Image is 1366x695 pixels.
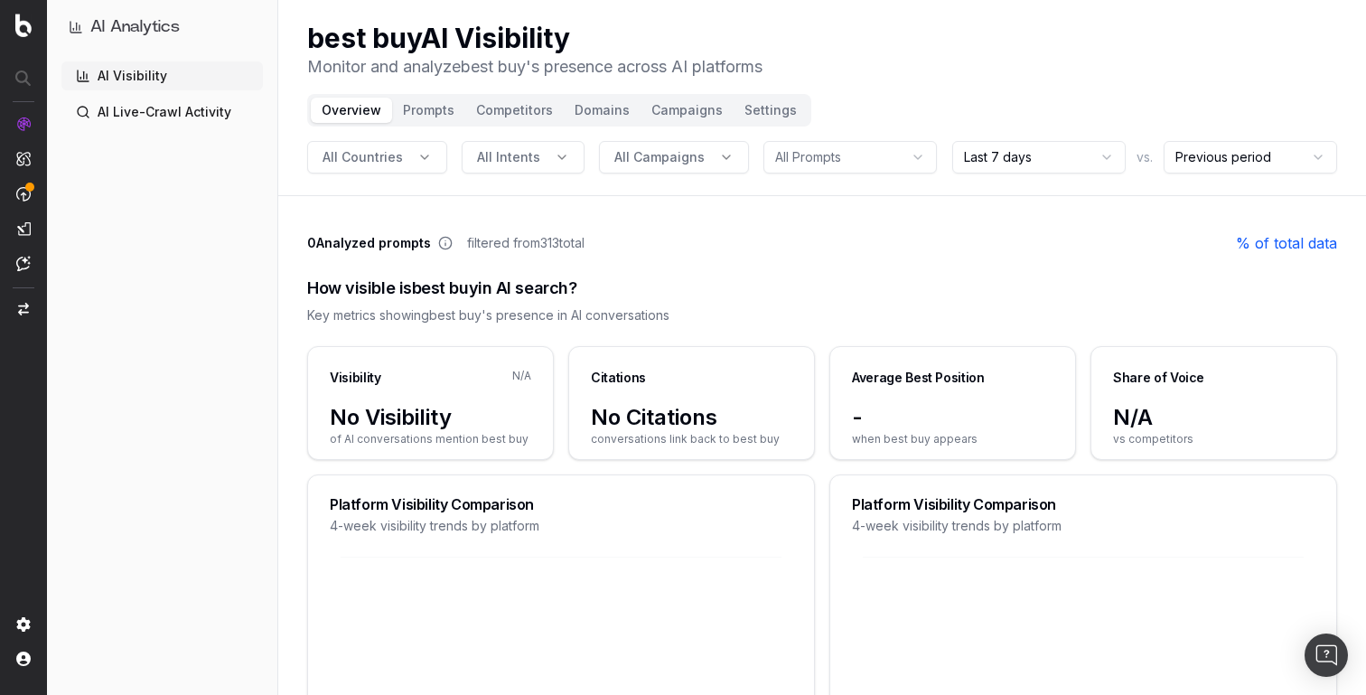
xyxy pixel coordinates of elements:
[641,98,734,123] button: Campaigns
[307,276,1337,301] div: How visible is best buy in AI search?
[1305,634,1348,677] div: Open Intercom Messenger
[18,303,29,315] img: Switch project
[564,98,641,123] button: Domains
[330,432,531,446] span: of AI conversations mention best buy
[16,221,31,236] img: Studio
[477,148,540,166] span: All Intents
[614,148,705,166] span: All Campaigns
[69,14,256,40] button: AI Analytics
[307,234,431,252] span: 0 Analyzed prompts
[591,403,792,432] span: No Citations
[1113,369,1204,387] div: Share of Voice
[1137,148,1153,166] span: vs.
[852,432,1053,446] span: when best buy appears
[465,98,564,123] button: Competitors
[61,61,263,90] a: AI Visibility
[467,234,585,252] span: filtered from 313 total
[330,403,531,432] span: No Visibility
[16,256,31,271] img: Assist
[1236,232,1337,254] a: % of total data
[16,186,31,202] img: Activation
[15,14,32,37] img: Botify logo
[852,403,1053,432] span: -
[61,98,263,127] a: AI Live-Crawl Activity
[1113,432,1315,446] span: vs competitors
[307,306,1337,324] div: Key metrics showing best buy 's presence in AI conversations
[852,517,1315,535] div: 4-week visibility trends by platform
[323,148,403,166] span: All Countries
[852,497,1315,512] div: Platform Visibility Comparison
[330,517,792,535] div: 4-week visibility trends by platform
[392,98,465,123] button: Prompts
[90,14,180,40] h1: AI Analytics
[852,369,985,387] div: Average Best Position
[1113,403,1315,432] span: N/A
[591,369,646,387] div: Citations
[591,432,792,446] span: conversations link back to best buy
[16,652,31,666] img: My account
[734,98,808,123] button: Settings
[16,151,31,166] img: Intelligence
[330,369,381,387] div: Visibility
[16,117,31,131] img: Analytics
[16,617,31,632] img: Setting
[512,369,531,383] span: N/A
[307,22,763,54] h1: best buy AI Visibility
[307,54,763,80] p: Monitor and analyze best buy 's presence across AI platforms
[311,98,392,123] button: Overview
[330,497,792,512] div: Platform Visibility Comparison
